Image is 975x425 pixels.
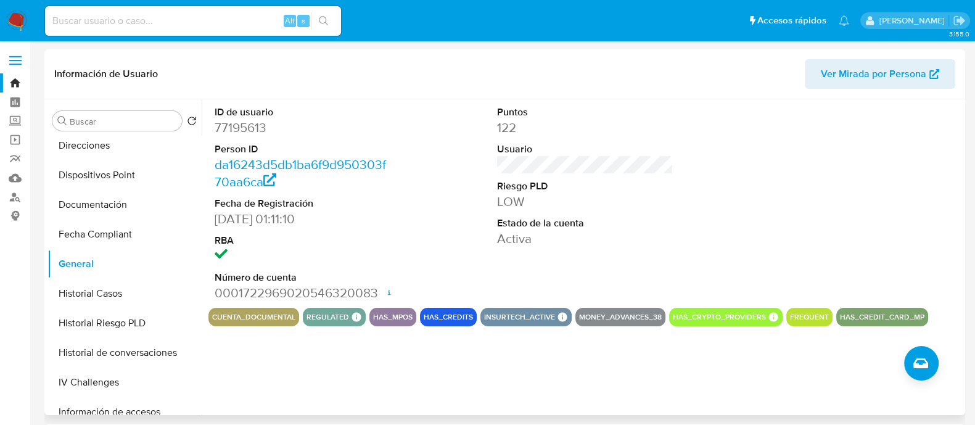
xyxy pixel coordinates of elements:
p: rogelio.meanachavez@mercadolibre.com.mx [879,15,948,27]
dt: Person ID [215,142,391,156]
dt: Fecha de Registración [215,197,391,210]
button: Ver Mirada por Persona [805,59,955,89]
button: regulated [306,315,349,320]
button: General [47,249,202,279]
dd: LOW [497,193,673,210]
button: Volver al orden por defecto [187,116,197,130]
button: IV Challenges [47,368,202,397]
span: Alt [285,15,295,27]
dt: Riesgo PLD [497,179,673,193]
button: insurtech_active [484,315,555,320]
button: Documentación [47,190,202,220]
input: Buscar [70,116,177,127]
button: Buscar [57,116,67,126]
button: has_mpos [373,315,413,320]
dt: ID de usuario [215,105,391,119]
dd: [DATE] 01:11:10 [215,210,391,228]
span: Ver Mirada por Persona [821,59,926,89]
dt: Estado de la cuenta [497,217,673,230]
button: Historial Casos [47,279,202,308]
button: Historial Riesgo PLD [47,308,202,338]
span: Accesos rápidos [757,14,826,27]
span: s [302,15,305,27]
dt: RBA [215,234,391,247]
dd: 77195613 [215,119,391,136]
button: money_advances_38 [579,315,662,320]
dt: Puntos [497,105,673,119]
dd: Activa [497,230,673,247]
button: cuenta_documental [212,315,295,320]
dd: 122 [497,119,673,136]
button: Fecha Compliant [47,220,202,249]
button: has_credits [424,315,473,320]
button: frequent [790,315,829,320]
button: has_credit_card_mp [840,315,924,320]
dt: Número de cuenta [215,271,391,284]
button: search-icon [311,12,336,30]
button: Historial de conversaciones [47,338,202,368]
a: Notificaciones [839,15,849,26]
dt: Usuario [497,142,673,156]
a: Salir [953,14,966,27]
input: Buscar usuario o caso... [45,13,341,29]
button: has_crypto_providers [673,315,766,320]
a: da16243d5db1ba6f9d950303f70aa6ca [215,155,386,191]
button: Direcciones [47,131,202,160]
button: Dispositivos Point [47,160,202,190]
h1: Información de Usuario [54,68,158,80]
dd: 0001722969020546320083 [215,284,391,302]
